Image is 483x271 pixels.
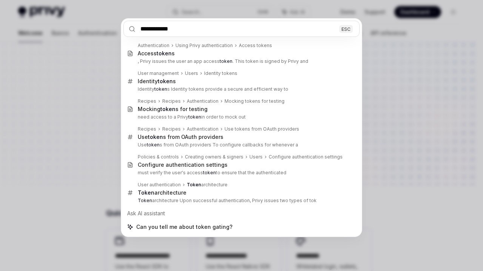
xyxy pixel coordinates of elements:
p: architecture Upon successful authentication, Privy issues two types of tok [138,198,344,204]
div: Use tokens from OAuth providers [225,126,299,132]
b: Token [138,198,152,203]
div: Ask AI assistant [123,207,360,220]
div: Authentication [138,43,169,49]
b: token [147,142,160,148]
b: token [203,170,216,175]
p: , Privy issues the user an app access . This token is signed by Privy and [138,58,344,64]
div: Access tokens [239,43,272,49]
b: token [160,106,175,112]
span: Can you tell me about token gating? [136,223,232,231]
div: architecture [187,182,228,188]
b: token [157,50,172,56]
div: Recipes [138,98,156,104]
p: Use s from OAuth providers To configure callbacks for whenever a [138,142,344,148]
div: User authentication [138,182,181,188]
div: Use s from OAuth providers [138,134,223,140]
p: must verify the user's access to ensure that the authenticated [138,170,344,176]
div: Configure authentication settings [138,161,228,168]
b: Token [187,182,201,187]
p: Identity s Identity tokens provide a secure and efficient way to [138,86,344,92]
b: token [158,78,173,84]
b: Token [138,189,154,196]
div: Identity s [138,78,176,85]
div: architecture [138,189,186,196]
div: Using Privy authentication [175,43,233,49]
div: Authentication [187,98,218,104]
b: token [148,134,163,140]
div: Recipes [138,126,156,132]
div: Authentication [187,126,218,132]
div: Users [249,154,263,160]
div: Recipes [162,126,181,132]
div: ESC [339,25,353,33]
div: Mocking s for testing [138,106,208,113]
p: need access to a Privy in order to mock out [138,114,344,120]
b: token [154,86,167,92]
b: token [188,114,201,120]
div: Mocking tokens for testing [225,98,285,104]
div: Identity tokens [204,70,237,76]
div: Policies & controls [138,154,179,160]
div: User management [138,70,179,76]
div: Recipes [162,98,181,104]
div: Configure authentication settings [269,154,343,160]
div: Access s [138,50,175,57]
div: Creating owners & signers [185,154,243,160]
b: token [220,58,232,64]
div: Users [185,70,198,76]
